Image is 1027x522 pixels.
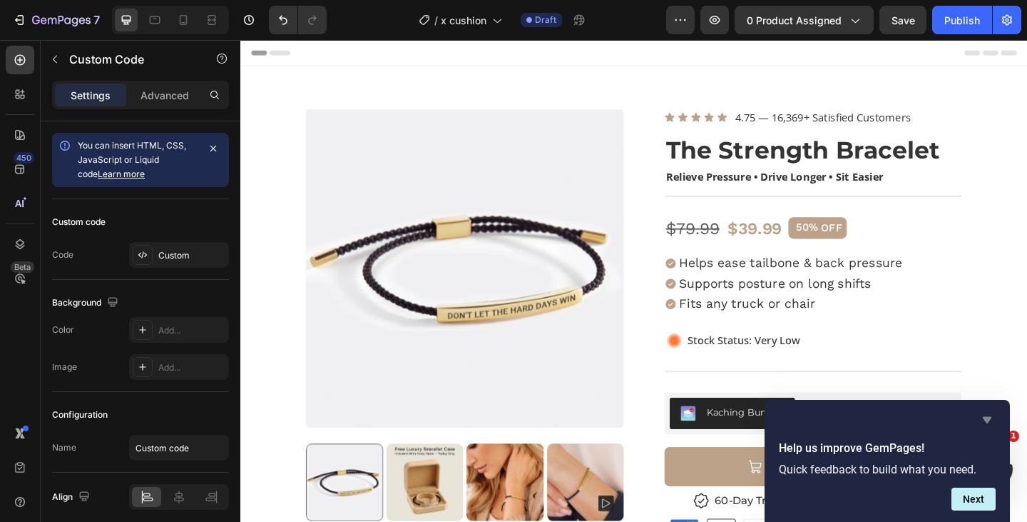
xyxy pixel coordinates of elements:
p: Stock Status: Very Low [486,320,609,335]
button: Next question [951,488,996,511]
span: 1 [1008,431,1019,442]
p: Custom Code [69,51,190,68]
span: x cushion [441,13,486,28]
button: Publish [932,6,992,34]
div: Name [52,441,76,454]
div: Undo/Redo [269,6,327,34]
strong: ADD TO CART [574,454,695,474]
div: 450 [14,152,34,164]
div: Add... [158,324,225,337]
div: Background [52,293,121,313]
span: You can insert HTML, CSS, JavaScript or Liquid code [78,140,186,179]
button: Hide survey [979,411,996,428]
button: 0 product assigned [735,6,874,34]
p: Quick feedback to build what you need. [779,463,996,476]
div: Publish [944,13,980,28]
img: KachingBundles.png [479,398,496,415]
p: 7 [93,11,100,29]
span: Draft [535,14,556,26]
div: Kaching Bundles [507,398,592,413]
button: 7 [6,6,106,34]
p: 60-Day Trial [516,494,586,509]
p: Insured Shipping [668,494,768,509]
button: Kaching Bundles [467,389,603,423]
iframe: Design area [240,40,1027,522]
div: Custom code [52,216,106,229]
div: Custom [158,249,225,262]
span: 0 product assigned [747,13,842,28]
p: Advanced [140,88,189,103]
span: Save [891,14,915,26]
div: Color [52,323,74,336]
div: OFF [630,196,657,214]
h2: Help us improve GemPages! [779,440,996,457]
div: 50% [603,196,630,212]
p: Settings [71,88,111,103]
img: gempages_503816409025872775-142bbf95-35fe-43b3-865f-e4bb57bca6ca.gif [461,316,483,338]
strong: Relieve Pressure • Drive Longer • Sit Easier [463,141,700,156]
div: Configuration [52,408,108,421]
p: 4.75 — 16,369+ Satisfied Customers [538,77,730,92]
div: Beta [11,261,34,273]
div: Code [52,249,73,261]
p: Fits any truck or chair [477,278,720,296]
button: Save [879,6,926,34]
div: Image [52,361,77,373]
p: Helps ease tailbone & back pressure [477,234,720,252]
span: / [434,13,438,28]
div: $39.99 [528,193,591,219]
h1: The Strength Bracelet [461,104,785,137]
div: Align [52,488,93,507]
button: <strong>ADD TO CART</strong> [461,443,785,486]
div: Help us improve GemPages! [779,411,996,511]
a: Learn more [98,169,145,179]
div: Add... [158,361,225,374]
div: $79.99 [461,193,523,219]
p: Supports posture on long shifts [477,256,720,274]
